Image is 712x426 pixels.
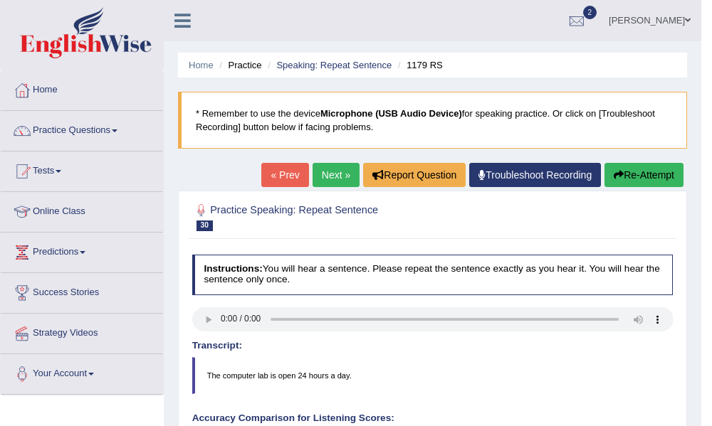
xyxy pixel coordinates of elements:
b: Microphone (USB Audio Device) [320,108,462,119]
a: Troubleshoot Recording [469,163,601,187]
span: 30 [197,220,213,231]
a: Tests [1,151,163,187]
h4: You will hear a sentence. Please repeat the sentence exactly as you hear it. You will hear the se... [192,255,674,295]
a: Your Account [1,354,163,390]
a: Online Class [1,192,163,228]
b: Instructions: [204,263,262,274]
h4: Accuracy Comparison for Listening Scores: [192,413,674,424]
a: Home [1,70,163,106]
a: Speaking: Repeat Sentence [276,60,392,70]
a: Success Stories [1,273,163,309]
li: 1179 RS [394,58,443,72]
h4: Transcript: [192,341,674,351]
li: Practice [216,58,261,72]
a: Predictions [1,233,163,268]
a: Practice Questions [1,111,163,147]
a: « Prev [261,163,308,187]
button: Re-Attempt [604,163,684,187]
a: Home [189,60,214,70]
button: Report Question [363,163,466,187]
blockquote: The computer lab is open 24 hours a day. [192,357,674,394]
a: Strategy Videos [1,314,163,349]
span: 2 [583,6,597,19]
a: Next » [313,163,360,187]
blockquote: * Remember to use the device for speaking practice. Or click on [Troubleshoot Recording] button b... [178,92,687,149]
h2: Practice Speaking: Repeat Sentence [192,201,491,231]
